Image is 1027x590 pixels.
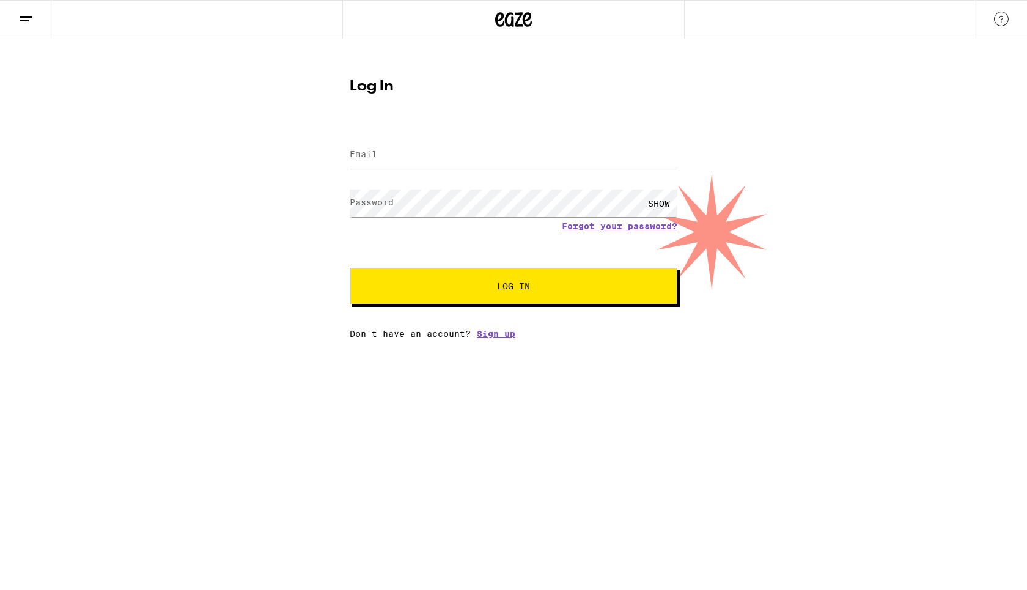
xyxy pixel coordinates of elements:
button: Log In [350,268,677,304]
div: SHOW [641,190,677,217]
a: Forgot your password? [562,221,677,231]
h1: Log In [350,79,677,94]
input: Email [350,141,677,169]
span: Log In [497,282,530,290]
label: Email [350,149,377,159]
a: Sign up [477,329,515,339]
label: Password [350,197,394,207]
div: Don't have an account? [350,329,677,339]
